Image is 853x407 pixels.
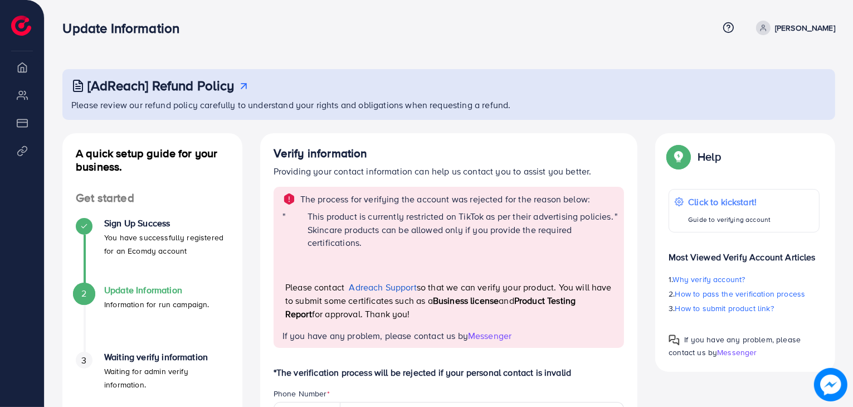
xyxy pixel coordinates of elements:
li: Update Information [62,285,242,352]
p: *The verification process will be rejected if your personal contact is invalid [274,366,625,379]
span: If you have any problem, please contact us by [669,334,801,358]
label: Phone Number [274,388,330,399]
img: image [815,369,846,400]
span: P [285,281,290,293]
h3: Update Information [62,20,188,36]
a: [PERSON_NAME] [752,21,835,35]
p: Providing your contact information can help us contact you to assist you better. [274,164,625,178]
p: You have successfully registered for an Ecomdy account [104,231,229,258]
span: lease contact [290,281,344,293]
li: Sign Up Success [62,218,242,285]
p: Click to kickstart! [688,195,771,209]
h4: Verify information [274,147,625,161]
img: Popup guide [669,147,689,167]
strong: Product Testing Report [285,294,576,320]
img: alert [282,192,296,206]
h4: Get started [62,191,242,205]
img: logo [11,16,31,36]
strong: Business license [433,294,499,307]
p: Please review our refund policy carefully to understand your rights and obligations when requesti... [71,98,828,112]
p: 1. [669,273,820,286]
span: for approval. Thank you! [312,308,410,320]
img: Popup guide [669,335,680,346]
span: Messenger [468,330,511,342]
p: 2. [669,287,820,301]
p: Guide to verifying account [688,213,771,226]
p: Information for run campaign. [104,298,209,311]
span: If you have any problem, please contact us by [282,330,468,342]
h3: [AdReach] Refund Policy [87,77,235,94]
span: and [499,294,514,307]
p: 3. [669,302,820,315]
p: The process for verifying the account was rejected for the reason below: [300,192,591,206]
span: 2 [81,287,86,300]
span: Why verify account? [673,274,745,285]
h4: Update Information [104,285,209,295]
span: 3 [81,354,86,367]
span: This product is currently restricted on TikTok as per their advertising policies. Skincare produc... [308,210,613,248]
span: How to submit product link? [675,303,774,314]
span: Messenger [717,347,757,358]
h4: Sign Up Success [104,218,229,229]
a: Adreach Support [349,281,417,293]
p: Help [698,150,721,163]
span: " [282,210,285,330]
span: so that we can verify your product. You will have to submit some certificates such as a [285,281,612,307]
p: Most Viewed Verify Account Articles [669,241,820,264]
h4: Waiting verify information [104,352,229,362]
span: " [615,210,617,330]
h4: A quick setup guide for your business. [62,147,242,173]
span: How to pass the verification process [675,288,806,299]
p: [PERSON_NAME] [775,21,835,35]
p: Waiting for admin verify information. [104,365,229,391]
